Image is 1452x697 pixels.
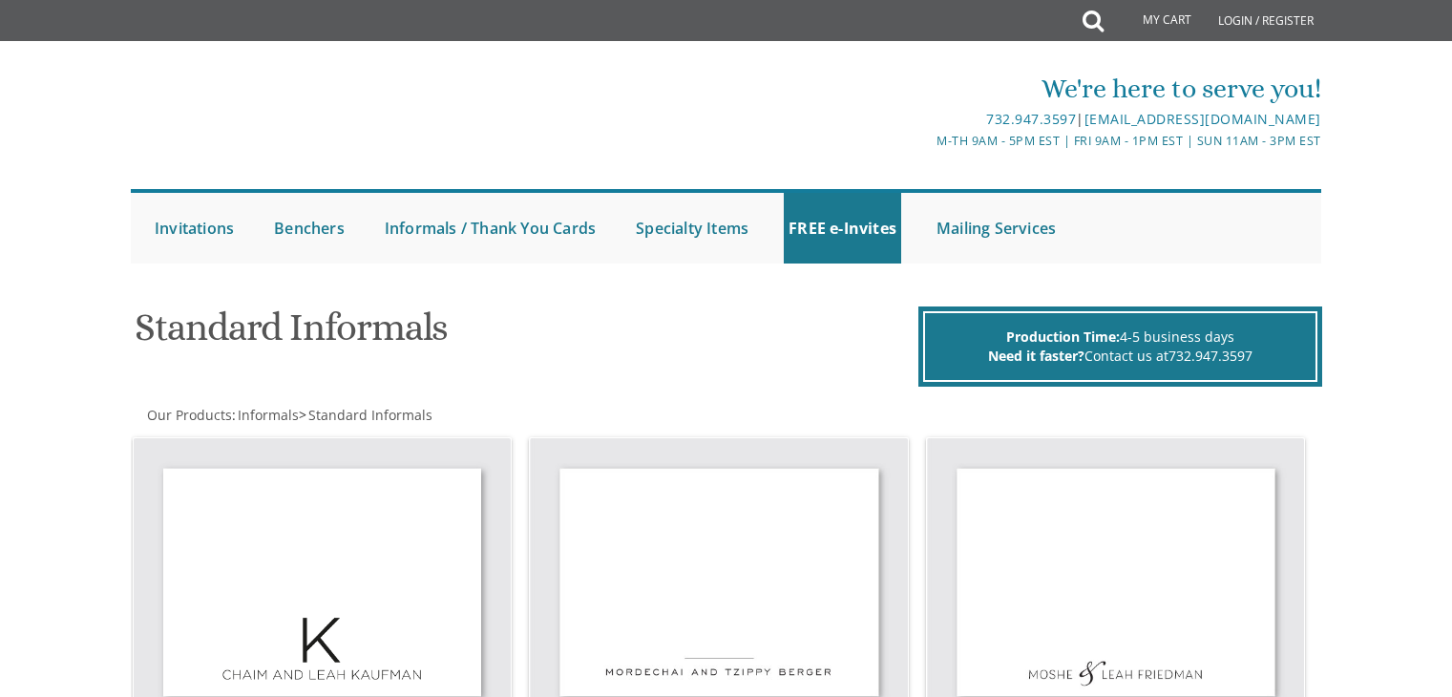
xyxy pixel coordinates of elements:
[784,193,901,264] a: FREE e-Invites
[1102,2,1205,40] a: My Cart
[269,193,349,264] a: Benchers
[923,311,1317,382] div: 4-5 business days Contact us at
[238,406,299,424] span: Informals
[631,193,753,264] a: Specialty Items
[131,406,726,425] div: :
[1084,110,1321,128] a: [EMAIL_ADDRESS][DOMAIN_NAME]
[1168,347,1252,365] a: 732.947.3597
[236,406,299,424] a: Informals
[308,406,432,424] span: Standard Informals
[150,193,239,264] a: Invitations
[932,193,1061,264] a: Mailing Services
[1006,327,1120,346] span: Production Time:
[529,108,1321,131] div: |
[306,406,432,424] a: Standard Informals
[380,193,600,264] a: Informals / Thank You Cards
[135,306,914,363] h1: Standard Informals
[988,347,1084,365] span: Need it faster?
[529,131,1321,151] div: M-Th 9am - 5pm EST | Fri 9am - 1pm EST | Sun 11am - 3pm EST
[986,110,1076,128] a: 732.947.3597
[145,406,232,424] a: Our Products
[299,406,432,424] span: >
[529,70,1321,108] div: We're here to serve you!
